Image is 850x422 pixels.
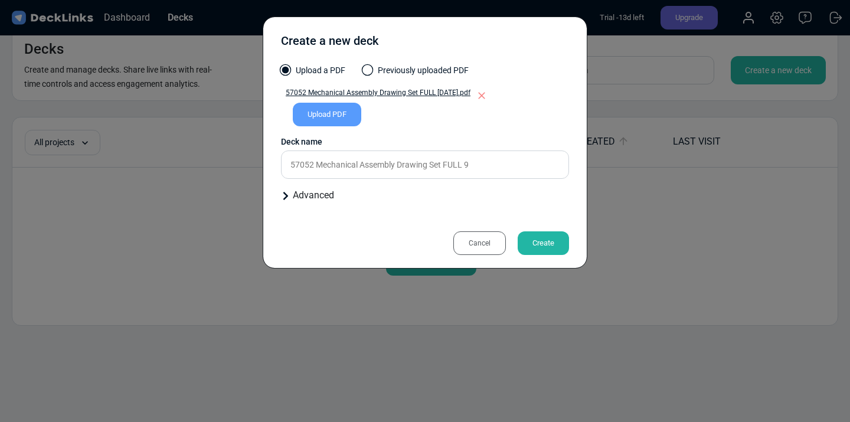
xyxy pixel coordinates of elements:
a: 57052 Mechanical Assembly Drawing Set FULL [DATE].pdf [281,87,470,103]
div: Deck name [281,136,569,148]
div: Create a new deck [281,32,378,55]
div: Cancel [453,231,506,255]
label: Upload a PDF [281,64,345,83]
div: Create [518,231,569,255]
input: Enter a name [281,151,569,179]
div: Advanced [281,188,569,202]
div: Upload PDF [293,103,361,126]
label: Previously uploaded PDF [363,64,469,83]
